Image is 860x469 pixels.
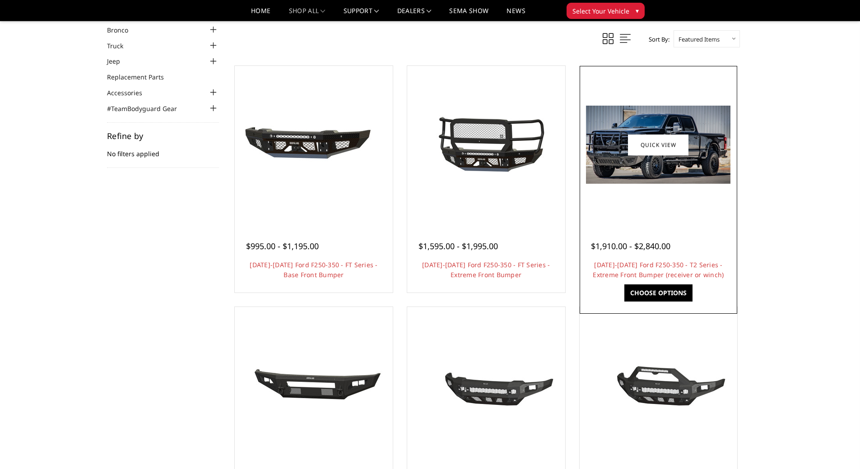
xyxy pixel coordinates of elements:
[422,260,550,279] a: [DATE]-[DATE] Ford F250-350 - FT Series - Extreme Front Bumper
[344,8,379,21] a: Support
[572,6,629,16] span: Select Your Vehicle
[242,353,386,419] img: 2023-2025 Ford F250-350 - A2L Series - Base Front Bumper
[107,25,139,35] a: Bronco
[397,8,432,21] a: Dealers
[815,426,860,469] iframe: Chat Widget
[251,8,270,21] a: Home
[591,241,670,251] span: $1,910.00 - $2,840.00
[567,3,645,19] button: Select Your Vehicle
[409,68,563,222] a: 2023-2025 Ford F250-350 - FT Series - Extreme Front Bumper 2023-2025 Ford F250-350 - FT Series - ...
[409,309,563,463] a: 2023-2025 Ford F250-350 - Freedom Series - Base Front Bumper (non-winch) 2023-2025 Ford F250-350 ...
[644,33,669,46] label: Sort By:
[582,68,735,222] a: 2023-2025 Ford F250-350 - T2 Series - Extreme Front Bumper (receiver or winch) 2023-2025 Ford F25...
[449,8,488,21] a: SEMA Show
[636,6,639,15] span: ▾
[586,352,730,420] img: 2023-2025 Ford F250-350 - Freedom Series - Sport Front Bumper (non-winch)
[246,241,319,251] span: $995.00 - $1,195.00
[107,104,188,113] a: #TeamBodyguard Gear
[107,88,153,98] a: Accessories
[237,309,390,463] a: 2023-2025 Ford F250-350 - A2L Series - Base Front Bumper
[107,41,135,51] a: Truck
[628,134,688,155] a: Quick view
[593,260,724,279] a: [DATE]-[DATE] Ford F250-350 - T2 Series - Extreme Front Bumper (receiver or winch)
[586,106,730,184] img: 2023-2025 Ford F250-350 - T2 Series - Extreme Front Bumper (receiver or winch)
[289,8,325,21] a: shop all
[107,132,219,168] div: No filters applied
[624,284,693,302] a: Choose Options
[250,260,377,279] a: [DATE]-[DATE] Ford F250-350 - FT Series - Base Front Bumper
[107,56,131,66] a: Jeep
[242,111,386,179] img: 2023-2025 Ford F250-350 - FT Series - Base Front Bumper
[507,8,525,21] a: News
[582,309,735,463] a: 2023-2025 Ford F250-350 - Freedom Series - Sport Front Bumper (non-winch) Multiple lighting options
[237,68,390,222] a: 2023-2025 Ford F250-350 - FT Series - Base Front Bumper
[418,241,498,251] span: $1,595.00 - $1,995.00
[107,72,175,82] a: Replacement Parts
[107,132,219,140] h5: Refine by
